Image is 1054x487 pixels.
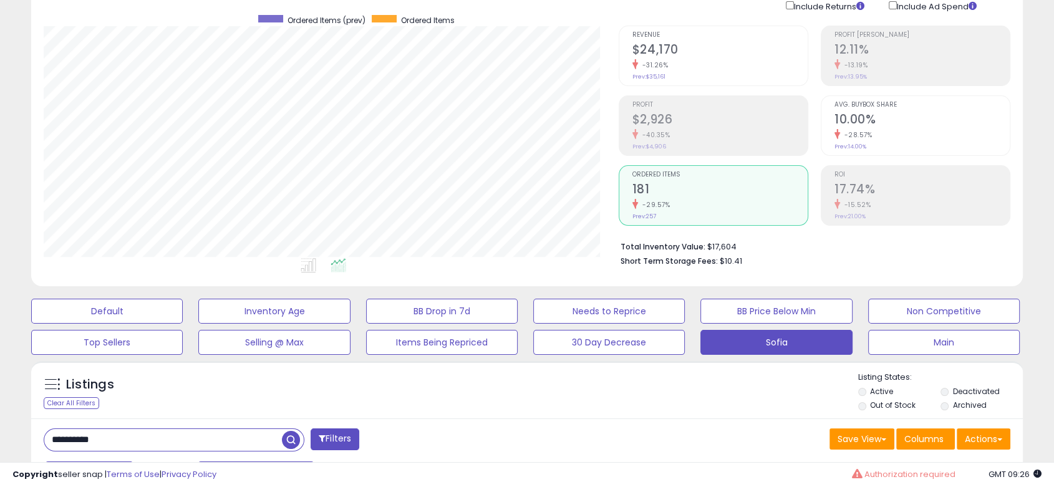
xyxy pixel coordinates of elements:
[632,32,808,39] span: Revenue
[834,112,1010,129] h2: 10.00%
[621,256,718,266] b: Short Term Storage Fees:
[31,299,183,324] button: Default
[632,102,808,108] span: Profit
[162,468,216,480] a: Privacy Policy
[366,330,518,355] button: Items Being Repriced
[834,73,867,80] small: Prev: 13.95%
[840,130,873,140] small: -28.57%
[840,60,868,70] small: -13.19%
[632,182,808,199] h2: 181
[953,386,1000,397] label: Deactivated
[870,400,916,410] label: Out of Stock
[700,330,852,355] button: Sofia
[953,400,987,410] label: Archived
[621,241,705,252] b: Total Inventory Value:
[311,428,359,450] button: Filters
[632,42,808,59] h2: $24,170
[868,330,1020,355] button: Main
[858,372,1023,383] p: Listing States:
[834,143,866,150] small: Prev: 14.00%
[840,200,871,210] small: -15.52%
[45,461,133,483] button: Last 30 Days
[198,330,350,355] button: Selling @ Max
[829,428,894,450] button: Save View
[834,213,866,220] small: Prev: 21.00%
[401,15,455,26] span: Ordered Items
[834,42,1010,59] h2: 12.11%
[198,461,314,483] button: Jun-14 - [DATE]-14
[632,213,656,220] small: Prev: 257
[700,299,852,324] button: BB Price Below Min
[989,468,1042,480] span: 2025-08-14 09:26 GMT
[198,299,350,324] button: Inventory Age
[638,60,669,70] small: -31.26%
[896,428,955,450] button: Columns
[632,171,808,178] span: Ordered Items
[632,73,665,80] small: Prev: $35,161
[44,397,99,409] div: Clear All Filters
[366,299,518,324] button: BB Drop in 7d
[868,299,1020,324] button: Non Competitive
[870,386,893,397] label: Active
[107,468,160,480] a: Terms of Use
[638,130,670,140] small: -40.35%
[632,112,808,129] h2: $2,926
[957,428,1010,450] button: Actions
[533,299,685,324] button: Needs to Reprice
[834,171,1010,178] span: ROI
[834,102,1010,108] span: Avg. Buybox Share
[720,255,742,267] span: $10.41
[12,469,216,481] div: seller snap | |
[638,200,670,210] small: -29.57%
[288,15,365,26] span: Ordered Items (prev)
[31,330,183,355] button: Top Sellers
[632,143,666,150] small: Prev: $4,906
[12,468,58,480] strong: Copyright
[533,330,685,355] button: 30 Day Decrease
[834,32,1010,39] span: Profit [PERSON_NAME]
[834,182,1010,199] h2: 17.74%
[904,433,944,445] span: Columns
[66,376,114,393] h5: Listings
[621,238,1001,253] li: $17,604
